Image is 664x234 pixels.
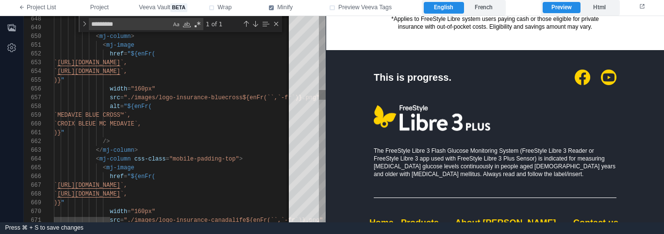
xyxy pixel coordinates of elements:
[24,93,41,102] div: 657
[124,103,152,110] span: "${enFr(
[24,85,41,93] div: 656
[24,111,41,120] div: 659
[24,50,41,58] div: 652
[193,19,202,29] div: Use Regular Expression (⌥⌘R)
[54,199,61,206] span: )}
[24,120,41,128] div: 660
[277,3,293,12] span: Minify
[169,156,239,162] span: "mobile-padding-top"
[24,207,41,216] div: 670
[103,164,106,171] span: <
[24,41,41,50] div: 651
[80,16,89,32] div: Toggle Replace
[54,112,131,119] span: `MEDAVIE BLUE CROSS™`,
[120,103,124,110] span: =
[110,86,127,92] span: width
[106,164,134,171] span: mj-image
[24,23,41,32] div: 649
[139,3,187,12] span: Veeva Vault
[127,86,131,92] span: =
[57,191,120,198] span: [URL][DOMAIN_NAME]
[61,77,64,84] span: "
[275,54,290,69] img: YouTube
[120,94,124,101] span: =
[120,59,127,66] span: `,
[110,173,124,180] span: href
[251,20,259,28] div: Next Match (Enter)
[24,181,41,190] div: 667
[106,42,134,49] span: mj-image
[424,2,464,14] label: English
[24,190,41,198] div: 668
[127,208,131,215] span: =
[24,15,41,23] div: 648
[48,131,290,162] div: The FreeStyle Libre 3 Flash Glucose Monitoring System (FreeStyle Libre 3 Reader or FreeStyle Libr...
[127,173,155,180] span: "${enFr(
[120,182,127,189] span: `,
[24,163,41,172] div: 665
[326,16,664,222] iframe: preview
[124,173,127,180] span: =
[182,19,192,29] div: Match Whole Word (⌥⌘W)
[24,146,41,155] div: 663
[120,68,127,75] span: `,
[24,172,41,181] div: 666
[57,59,120,66] span: [URL][DOMAIN_NAME]
[57,68,120,75] span: [URL][DOMAIN_NAME]
[120,191,127,198] span: `,
[272,20,280,28] div: Close (Escape)
[134,147,138,154] span: >
[54,59,57,66] span: `
[581,2,618,14] label: Html
[131,86,155,92] span: "160px"
[464,2,504,14] label: French
[171,19,181,29] div: Match Case (⌥⌘C)
[103,138,110,145] span: />
[205,18,241,30] div: 1 of 1
[24,32,41,41] div: 650
[247,202,292,212] a: Contact us
[110,51,124,57] span: href
[131,208,155,215] span: "160px"
[54,191,57,198] span: `
[54,129,61,136] span: )}
[54,68,57,75] span: `
[24,128,41,137] div: 661
[75,202,113,212] a: Products
[48,55,242,67] div: This is progress.
[543,2,580,14] label: Preview
[217,3,232,12] span: Wrap
[54,182,57,189] span: `
[242,20,250,28] div: Previous Match (⇧Enter)
[110,94,120,101] span: src
[239,156,243,162] span: >
[100,156,131,162] span: mj-column
[24,58,41,67] div: 653
[131,33,134,40] span: >
[96,147,102,154] span: </
[170,3,187,12] span: beta
[24,198,41,207] div: 669
[129,202,230,212] a: About[PERSON_NAME]
[110,208,127,215] span: width
[96,33,99,40] span: <
[24,137,41,146] div: 662
[100,33,131,40] span: mj-column
[89,18,171,30] textarea: Find
[54,121,141,127] span: `CROIX BLEUE MC MEDAVIE`,
[24,216,41,225] div: 671
[103,42,106,49] span: <
[110,103,120,110] span: alt
[166,156,169,162] span: =
[134,156,166,162] span: css-class
[96,156,99,162] span: <
[338,3,392,12] span: Preview Veeva Tags
[48,89,164,116] img: FreeStyle Libre 3 Plus
[57,182,120,189] span: [URL][DOMAIN_NAME]
[124,94,299,101] span: "./images/logo-insurance-bluecross${enFr(``,`-fr`)
[127,51,155,57] span: "${enFr(
[90,3,109,12] span: Project
[124,51,127,57] span: =
[103,147,134,154] span: mj-column
[24,76,41,85] div: 655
